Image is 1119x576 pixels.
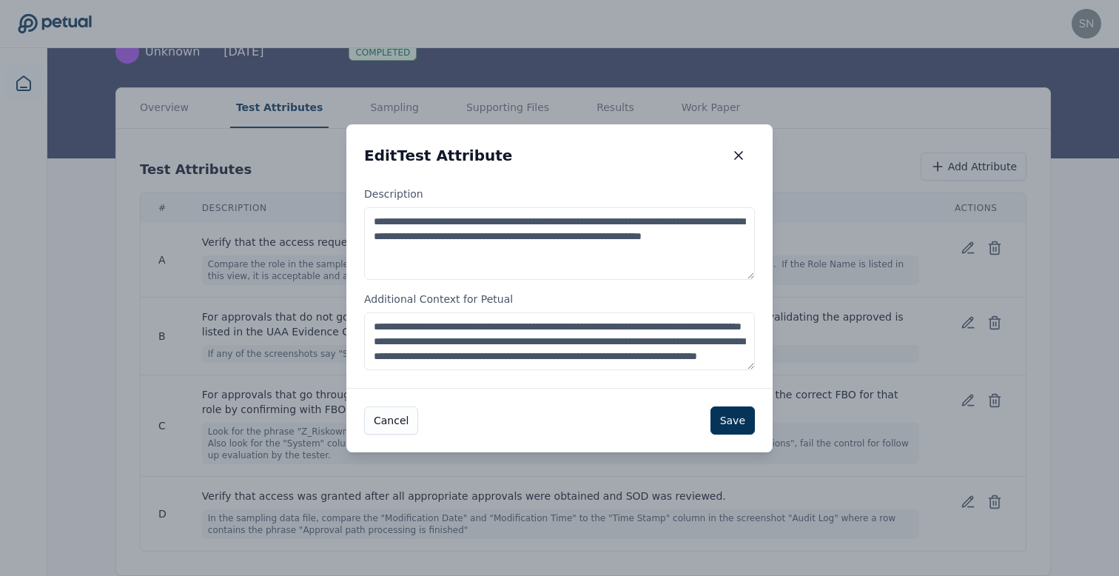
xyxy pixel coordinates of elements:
label: Description [364,187,755,280]
button: Save [710,406,755,435]
button: Cancel [364,406,418,435]
textarea: Additional Context for Petual [364,312,755,370]
label: Additional Context for Petual [364,292,755,370]
textarea: Description [364,207,755,280]
h2: Edit Test Attribute [364,145,512,166]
